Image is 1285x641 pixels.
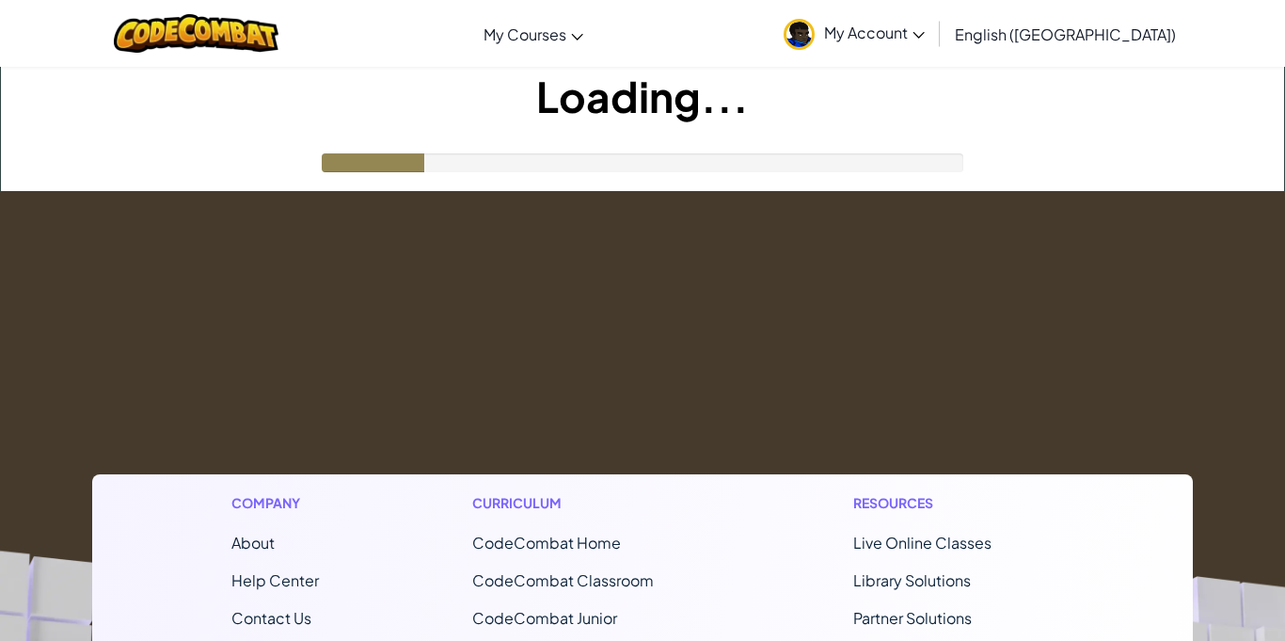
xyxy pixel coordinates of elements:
span: English ([GEOGRAPHIC_DATA]) [955,24,1176,44]
span: Contact Us [231,608,311,628]
h1: Curriculum [472,493,700,513]
a: CodeCombat Junior [472,608,617,628]
a: Help Center [231,570,319,590]
a: English ([GEOGRAPHIC_DATA]) [945,8,1185,59]
a: Partner Solutions [853,608,972,628]
a: Live Online Classes [853,533,992,553]
h1: Resources [853,493,1054,513]
span: My Courses [484,24,566,44]
a: My Courses [474,8,593,59]
a: Library Solutions [853,570,971,590]
a: My Account [774,4,934,63]
img: avatar [784,19,815,50]
span: My Account [824,23,925,42]
h1: Company [231,493,319,513]
span: CodeCombat Home [472,533,621,553]
a: CodeCombat Classroom [472,570,654,590]
img: CodeCombat logo [114,14,278,53]
a: About [231,533,275,553]
h1: Loading... [1,67,1284,125]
